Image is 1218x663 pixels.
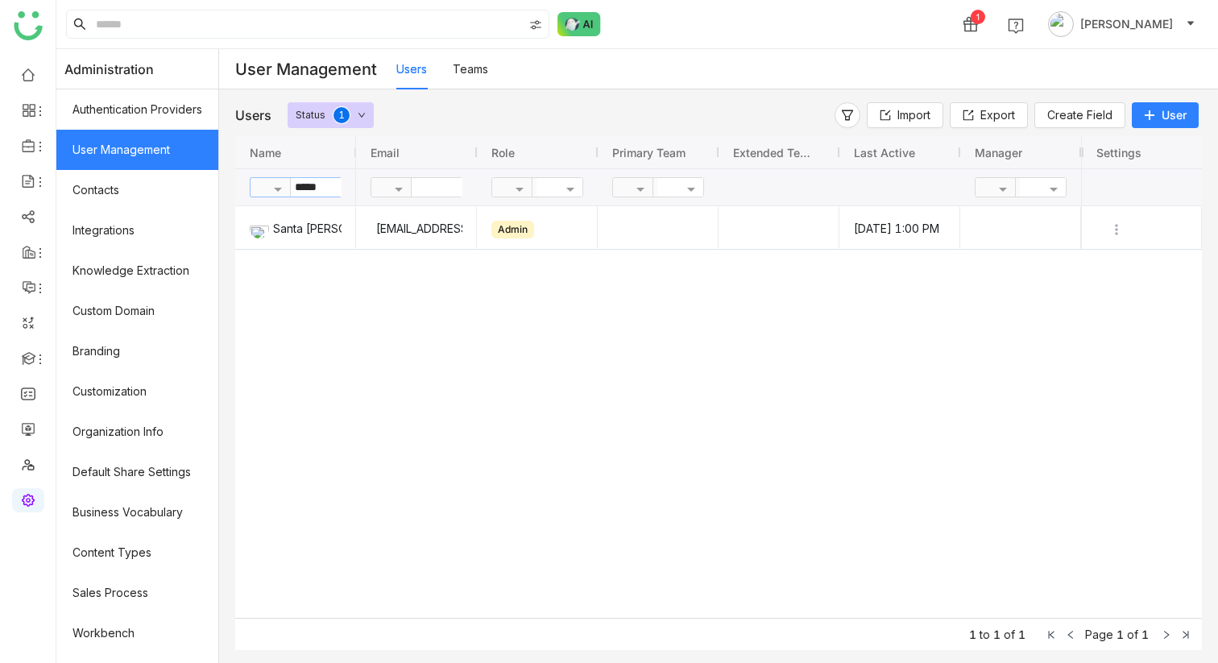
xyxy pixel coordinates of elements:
[235,107,271,123] div: Users
[56,130,218,170] a: User Management
[371,207,462,250] div: [EMAIL_ADDRESS]
[1045,11,1199,37] button: [PERSON_NAME]
[1141,628,1149,641] span: 1
[1116,628,1124,641] span: 1
[1034,102,1125,128] button: Create Field
[1132,102,1199,128] button: User
[612,146,686,160] span: Primary Team
[14,11,43,40] img: logo
[950,102,1028,128] button: Export
[56,371,218,412] a: Customization
[491,221,534,238] div: Admin
[250,146,281,160] span: Name
[453,62,488,76] a: Teams
[333,107,350,123] nz-badge-sup: 1
[56,210,218,251] a: Integrations
[396,62,427,76] a: Users
[529,19,542,31] img: search-type.svg
[56,170,218,210] a: Contacts
[356,206,1081,250] div: Press SPACE to select this row.
[1085,628,1113,641] span: Page
[733,146,812,160] span: Extended Team Names
[338,107,345,123] p: 1
[969,628,976,641] span: 1
[64,49,154,89] span: Administration
[1004,628,1015,641] span: of
[1081,206,1202,250] div: Press SPACE to select this row.
[1047,106,1112,124] span: Create Field
[219,50,396,89] div: User Management
[56,89,218,130] a: Authentication Providers
[296,102,325,128] div: Status
[975,146,1022,160] span: Manager
[557,12,601,36] img: ask-buddy-normal.svg
[1018,628,1025,641] span: 1
[897,106,930,124] span: Import
[250,207,342,250] div: Santa [PERSON_NAME]
[491,146,515,160] span: Role
[56,412,218,452] a: Organization Info
[1127,628,1138,641] span: of
[1108,222,1125,238] img: more.svg
[980,106,1015,124] span: Export
[56,613,218,653] a: Workbench
[250,219,269,238] img: 61307109755ca5673e314de4
[56,452,218,492] a: Default Share Settings
[854,146,915,160] span: Last active
[1080,15,1173,33] span: [PERSON_NAME]
[235,206,356,250] div: Press SPACE to select this row.
[993,628,1000,641] span: 1
[56,492,218,532] a: Business Vocabulary
[1008,18,1024,34] img: help.svg
[854,207,946,250] gtmb-cell-renderer: [DATE] 1:00 PM
[1048,11,1074,37] img: avatar
[1162,107,1187,123] span: User
[56,251,218,291] a: Knowledge Extraction
[1096,146,1141,160] span: Settings
[371,146,400,160] span: Email
[971,10,985,24] div: 1
[56,573,218,613] a: Sales Process
[867,102,943,128] button: Import
[980,628,990,641] span: to
[56,331,218,371] a: Branding
[56,291,218,331] a: Custom Domain
[56,532,218,573] a: Content Types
